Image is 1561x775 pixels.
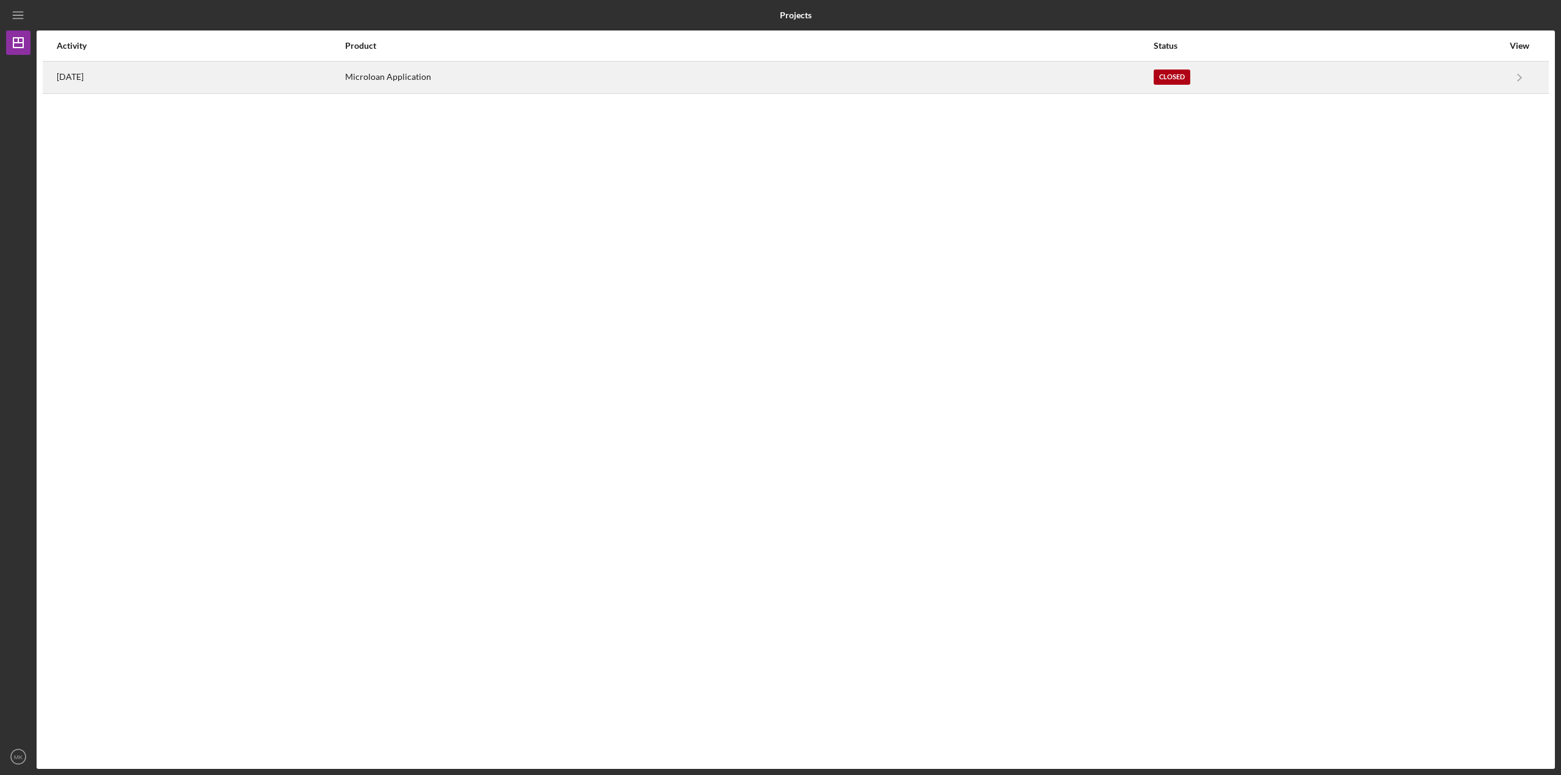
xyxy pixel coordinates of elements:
div: Microloan Application [345,62,1152,93]
div: Closed [1154,70,1190,85]
button: MK [6,745,30,769]
text: MK [14,754,23,760]
div: View [1504,41,1535,51]
div: Product [345,41,1152,51]
div: Status [1154,41,1503,51]
b: Projects [780,10,812,20]
div: Activity [57,41,344,51]
time: 2025-02-10 15:06 [57,72,84,82]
